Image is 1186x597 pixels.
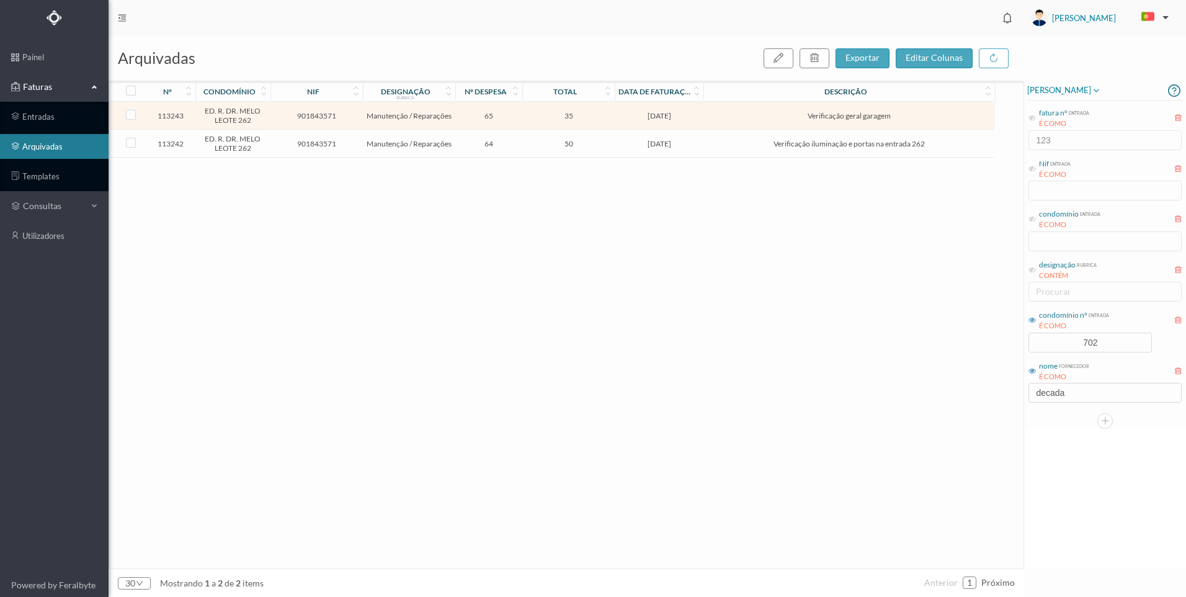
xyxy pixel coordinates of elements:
[553,87,577,96] div: total
[1039,361,1058,372] div: nome
[118,14,127,22] i: icon: menu-fold
[999,10,1015,26] i: icon: bell
[149,111,192,120] span: 113243
[1131,7,1174,27] button: PT
[198,106,267,125] span: ED. R. DR. MELO LEOTE 262
[1039,107,1068,119] div: fatura nº
[1039,321,1109,331] div: É COMO
[118,48,195,67] span: arquivadas
[525,139,612,148] span: 50
[1039,169,1071,180] div: É COMO
[1027,83,1101,98] span: [PERSON_NAME]
[707,139,991,148] span: Verificação iluminação e portas na entrada 262
[1039,372,1089,382] div: É COMO
[198,134,267,153] span: ED. R. DR. MELO LEOTE 262
[924,573,958,593] li: Página Anterior
[203,87,256,96] div: condomínio
[618,111,700,120] span: [DATE]
[396,95,414,100] div: rubrica
[618,87,693,96] div: data de faturação
[381,87,430,96] div: designação
[924,577,958,588] span: anterior
[458,111,519,120] span: 65
[1031,9,1048,26] img: user_titan3.af2715ee.jpg
[1058,361,1089,370] div: fornecedor
[203,578,212,588] span: 1
[963,577,976,589] li: 1
[307,87,319,96] div: nif
[981,573,1015,593] li: Página Seguinte
[618,139,700,148] span: [DATE]
[160,578,203,588] span: mostrando
[20,81,88,93] span: Faturas
[212,578,216,588] span: a
[1039,158,1049,169] div: Nif
[981,577,1015,588] span: próximo
[163,87,172,96] div: nº
[896,48,973,68] button: editar colunas
[47,10,62,25] img: Logo
[1168,81,1180,100] i: icon: question-circle-o
[125,574,135,593] div: 30
[366,139,452,148] span: Manutenção / Reparações
[465,87,507,96] div: nº despesa
[707,111,991,120] span: Verificação geral garagem
[845,52,880,63] span: exportar
[366,111,452,120] span: Manutenção / Reparações
[836,48,890,68] button: exportar
[525,111,612,120] span: 35
[1076,259,1097,269] div: rubrica
[243,578,264,588] span: items
[216,578,225,588] span: 2
[1039,220,1100,230] div: É COMO
[824,87,867,96] div: descrição
[1068,107,1089,117] div: entrada
[225,578,234,588] span: de
[1079,209,1100,218] div: entrada
[1039,271,1097,281] div: CONTÉM
[963,573,976,592] a: 1
[1049,158,1071,168] div: entrada
[1039,119,1089,129] div: É COMO
[23,200,85,212] span: consultas
[135,580,143,587] i: icon: down
[149,139,192,148] span: 113242
[234,578,243,588] span: 2
[1039,209,1079,220] div: condomínio
[1087,310,1109,319] div: entrada
[274,111,360,120] span: 901843571
[1039,259,1076,271] div: designação
[274,139,360,148] span: 901843571
[458,139,519,148] span: 64
[1039,310,1087,321] div: condomínio nº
